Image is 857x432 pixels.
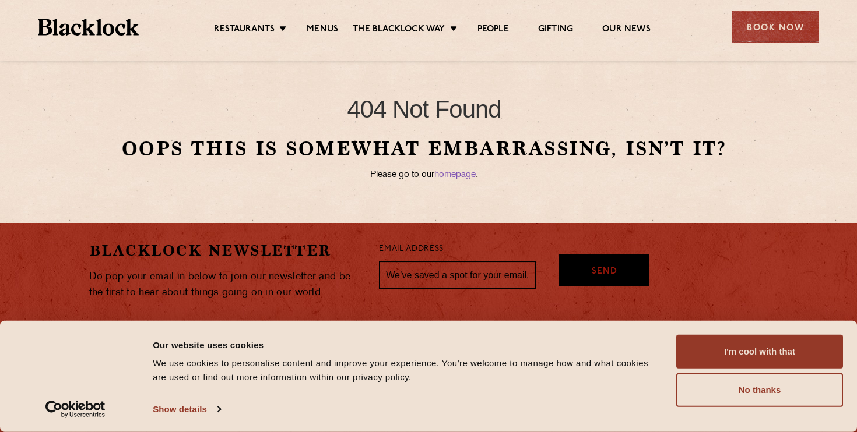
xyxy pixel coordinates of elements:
a: People [477,24,509,37]
a: Restaurants [214,24,275,37]
a: homepage [434,171,476,179]
div: We use cookies to personalise content and improve your experience. You're welcome to manage how a... [153,356,663,384]
p: Please go to our . [52,171,797,180]
img: BL_Textured_Logo-footer-cropped.svg [38,19,139,36]
a: Show details [153,401,220,418]
span: Send [592,265,617,279]
p: Do pop your email in below to join our newsletter and be the first to hear about things going on ... [89,269,362,300]
div: Our website uses cookies [153,338,663,352]
a: Our News [602,24,651,37]
div: Book Now [732,11,819,43]
label: Email Address [379,243,443,256]
button: I'm cool with that [676,335,843,369]
h1: 404 Not Found [52,95,797,125]
input: We’ve saved a spot for your email... [379,261,536,290]
h2: Blacklock Newsletter [89,240,362,261]
button: No thanks [676,373,843,407]
a: The Blacklock Way [353,24,445,37]
a: Menus [307,24,338,37]
a: Gifting [538,24,573,37]
a: Usercentrics Cookiebot - opens in a new window [24,401,127,418]
h2: Oops this is somewhat embarrassing, isn’t it? [52,137,797,160]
